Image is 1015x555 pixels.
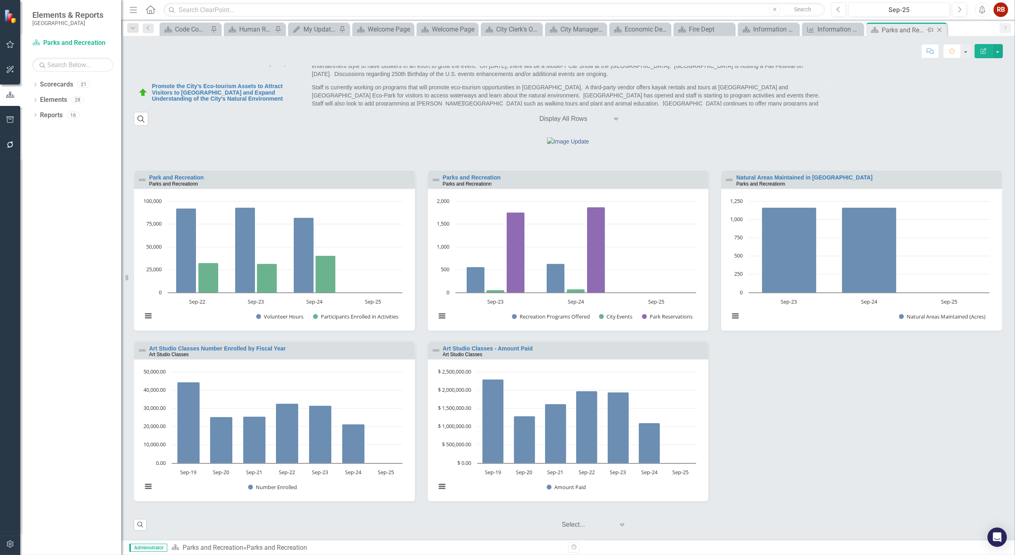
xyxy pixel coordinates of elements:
[725,197,998,329] div: Chart. Highcharts interactive chart.
[842,207,897,293] path: Sep-24, 1,163. Natural Areas Maintained (Acres).
[438,368,471,375] text: $ 2,500,000.00
[437,197,449,205] text: 2,000
[146,220,162,227] text: 75,000
[239,24,273,34] div: Human Resources Analytics Dashboard
[648,298,664,305] text: Sep-25
[817,24,861,34] div: Information Technology Measures
[177,382,200,464] path: Sep-19, 44,459. Number Enrolled.
[606,313,632,320] text: City Events
[431,346,441,355] img: Not Defined
[143,441,166,448] text: 10,000.00
[257,264,277,293] path: Sep-23, 31,619. Participants Enrolled in Activities.
[276,404,299,464] path: Sep-22, 32,619. Number Enrolled.
[740,289,743,296] text: 0
[213,468,229,476] text: Sep-20
[303,24,337,34] div: My Updates
[146,243,162,250] text: 50,000
[781,298,797,305] text: Sep-23
[762,207,817,293] path: Sep-23, 1,163. Natural Areas Maintained (Acres).
[137,346,147,355] img: Not Defined
[235,207,255,293] path: Sep-23, 93,000. Volunteer Hours.
[432,368,705,499] div: Chart. Highcharts interactive chart.
[443,174,501,181] a: Parks and Recreation
[4,9,18,23] img: ClearPoint Strategy
[171,543,562,553] div: »
[77,81,90,88] div: 21
[419,24,476,34] a: Welcome Page
[512,313,590,320] button: Show Recreation Programs Offered
[466,267,484,293] path: Sep-23, 565. Recreation Programs Offered.
[134,51,308,81] td: Double-Click to Edit Right Click for Context Menu
[32,10,103,20] span: Elements & Reports
[547,137,589,146] img: Image Update
[164,3,825,17] input: Search ClearPoint...
[312,83,824,116] p: Staff is currently working on programs that will promote eco-tourism opportunities in [GEOGRAPHIC...
[143,404,166,412] text: 30,000.00
[576,391,597,464] path: Sep-22, 1,973,418. Amount Paid.
[368,24,411,34] div: Welcome Page
[547,484,585,491] button: Show Amount Paid
[432,24,476,34] div: Welcome Page
[378,468,394,476] text: Sep-25
[625,24,668,34] div: Economic Development
[342,424,365,464] path: Sep-24, 21,249. Number Enrolled.
[730,310,741,321] button: View chart menu, Chart
[243,417,266,464] path: Sep-21, 25,655. Number Enrolled.
[506,201,656,293] g: Park Reservations, bar series 3 of 3 with 3 bars.
[256,313,304,320] button: Show Volunteer Hours
[482,380,503,464] path: Sep-19, 2,292,920. Amount Paid.
[446,289,449,296] text: 0
[514,416,535,464] path: Sep-20, 1,288,474. Amount Paid.
[427,170,709,331] div: Double-Click to Edit
[149,181,198,187] small: Parks and Recreationn
[882,25,925,35] div: Parks and Recreation
[753,24,797,34] div: Information Technology
[849,2,950,17] button: Sep-25
[438,422,471,430] text: $ 1,000,000.00
[432,197,700,329] svg: Interactive chart
[487,298,503,305] text: Sep-23
[506,212,524,293] path: Sep-23, 1,756. Park Reservations.
[40,95,67,105] a: Elements
[316,255,336,293] path: Sep-24, 40,424. Participants Enrolled in Activities.
[994,2,1008,17] button: RB
[32,20,103,26] small: [GEOGRAPHIC_DATA]
[689,24,733,34] div: Fire Dept
[149,352,189,357] small: Art Studio Classes
[638,423,660,464] path: Sep-24, 1,101,764. Amount Paid.
[309,406,332,464] path: Sep-23, 31,619. Number Enrolled.
[457,459,471,466] text: $ 0.00
[547,468,563,476] text: Sep-21
[516,468,532,476] text: Sep-20
[427,341,709,502] div: Double-Click to Edit
[143,368,166,375] text: 50,000.00
[345,468,362,476] text: Sep-24
[71,97,84,103] div: 28
[138,368,406,499] svg: Interactive chart
[432,197,705,329] div: Chart. Highcharts interactive chart.
[138,368,411,499] div: Chart. Highcharts interactive chart.
[783,4,823,15] button: Search
[734,234,743,241] text: 750
[176,201,374,293] g: Volunteer Hours, bar series 1 of 2 with 4 bars.
[146,266,162,273] text: 25,000
[246,544,307,551] div: Parks and Recreation
[162,24,208,34] a: Code Compliance
[438,386,471,393] text: $ 2,000,000.00
[676,24,733,34] a: Fire Dept
[907,313,986,320] text: Natural Areas Maintained (Acres)
[587,207,605,293] path: Sep-24, 1,874. Park Reservations.
[443,345,533,352] a: Art Studio Classes - Amount Paid
[138,197,411,329] div: Chart. Highcharts interactive chart.
[137,175,147,185] img: Not Defined
[545,404,566,464] path: Sep-21, 1,623,019. Amount Paid.
[730,197,743,205] text: 1,250
[672,468,689,476] text: Sep-25
[248,298,264,305] text: Sep-23
[143,422,166,430] text: 20,000.00
[198,263,219,293] path: Sep-22, 32,619. Participants Enrolled in Activities.
[941,298,958,305] text: Sep-25
[641,468,658,476] text: Sep-24
[306,298,323,305] text: Sep-24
